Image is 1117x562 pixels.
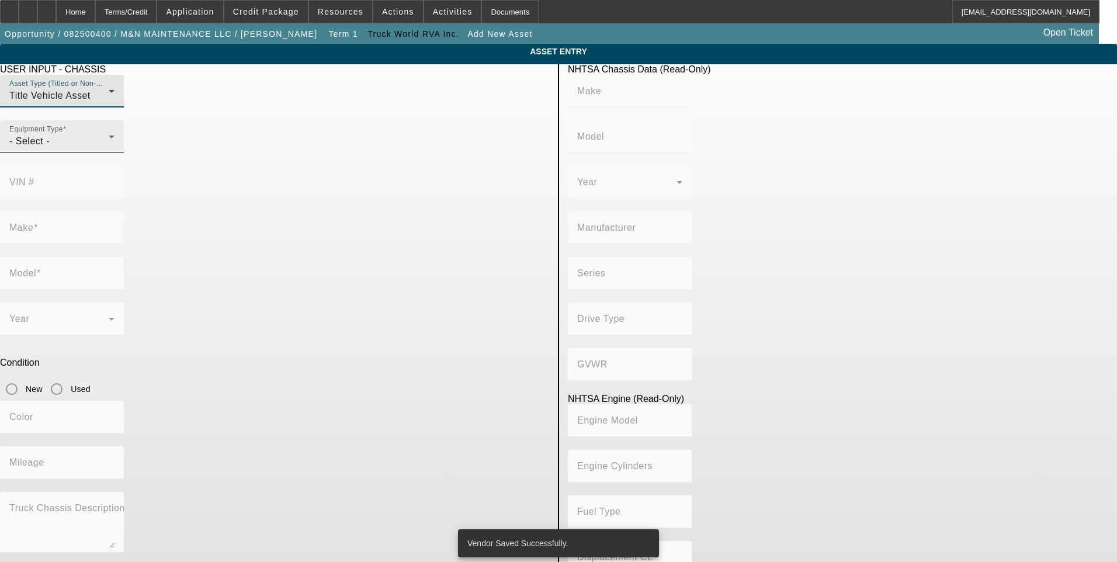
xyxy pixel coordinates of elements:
[9,47,1108,56] span: ASSET ENTRY
[233,7,299,16] span: Credit Package
[577,131,604,141] mat-label: Model
[325,23,362,44] button: Term 1
[577,359,608,369] mat-label: GVWR
[577,461,653,471] mat-label: Engine Cylinders
[464,23,535,44] button: Add New Asset
[424,1,481,23] button: Activities
[9,314,29,324] mat-label: Year
[9,136,50,146] span: - Select -
[309,1,372,23] button: Resources
[458,529,654,557] div: Vendor Saved Successfully.
[224,1,308,23] button: Credit Package
[382,7,414,16] span: Actions
[577,86,601,96] mat-label: Make
[9,457,44,467] mat-label: Mileage
[9,412,33,422] mat-label: Color
[373,1,423,23] button: Actions
[577,268,605,278] mat-label: Series
[9,91,91,100] span: Title Vehicle Asset
[577,177,597,187] mat-label: Year
[318,7,363,16] span: Resources
[577,314,625,324] mat-label: Drive Type
[157,1,223,23] button: Application
[9,177,34,187] mat-label: VIN #
[9,80,117,88] mat-label: Asset Type (Titled or Non-Titled)
[9,268,36,278] mat-label: Model
[577,507,620,516] mat-label: Fuel Type
[433,7,473,16] span: Activities
[5,29,317,39] span: Opportunity / 082500400 / M&N MAINTENANCE LLC / [PERSON_NAME]
[365,23,462,44] button: Truck World RVA Inc.
[467,29,532,39] span: Add New Asset
[9,223,33,233] mat-label: Make
[367,29,459,39] span: Truck World RVA Inc.
[577,415,638,425] mat-label: Engine Model
[9,503,272,513] mat-label: Truck Chassis Description (Describe the truck chassis only)
[329,29,358,39] span: Term 1
[1039,23,1098,43] a: Open Ticket
[568,64,1117,75] div: NHTSA Chassis Data (Read-Only)
[166,7,214,16] span: Application
[568,394,1117,404] div: NHTSA Engine (Read-Only)
[9,126,63,133] mat-label: Equipment Type
[577,223,636,233] mat-label: Manufacturer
